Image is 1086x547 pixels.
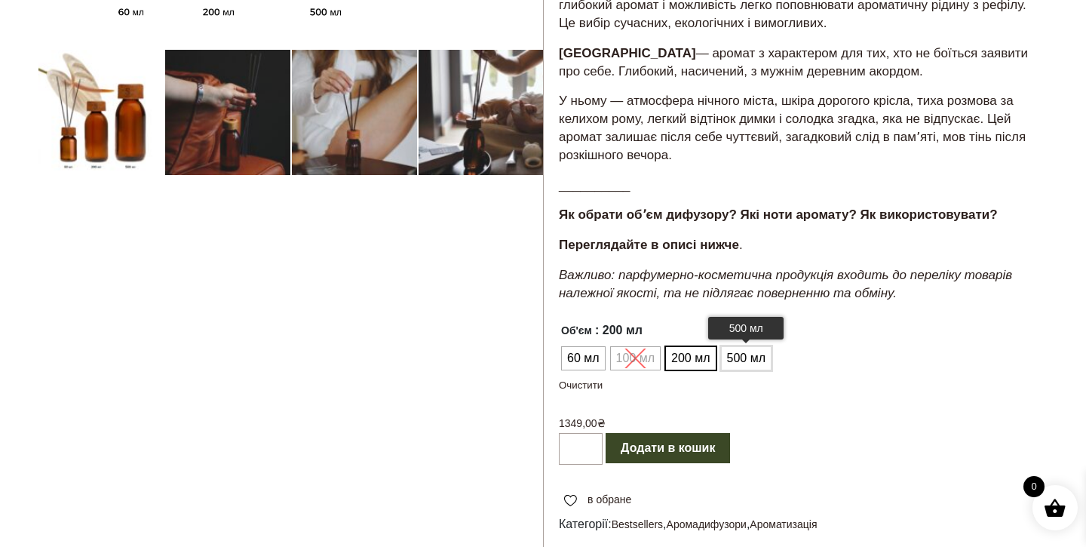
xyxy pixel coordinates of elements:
button: Додати в кошик [606,433,730,463]
input: Кількість товару [559,433,603,465]
strong: Як обрати обʼєм дифузору? Які ноти аромату? Як використовувати? [559,207,998,222]
strong: [GEOGRAPHIC_DATA] [559,46,696,60]
li: 60 мл [562,347,605,370]
span: 60 мл [563,346,603,370]
span: Категорії: , , [559,515,1033,533]
p: У ньому — атмосфера нічного міста, шкіра дорогого крісла, тиха розмова за келихом рому, легкий ві... [559,92,1033,164]
a: Bestsellers [612,518,663,530]
span: 200 мл [667,346,713,370]
span: ₴ [597,417,606,429]
p: __________ [559,177,1033,195]
img: unfavourite.svg [564,495,577,507]
a: Ароматизація [750,518,817,530]
bdi: 1349,00 [559,417,606,429]
strong: Переглядайте в описі нижче [559,238,739,252]
a: Аромадифузори [667,518,747,530]
li: 200 мл [666,347,715,370]
span: 500 мл [723,346,769,370]
label: Об'єм [561,318,592,343]
ul: Об'єм [559,344,771,373]
span: : 200 мл [595,318,643,343]
a: в обране [559,492,637,508]
span: в обране [587,492,631,508]
span: 0 [1023,476,1045,497]
p: — аромат з характером для тих, хто не боїться заявити про себе. Глибокий, насичений, з мужнім дер... [559,45,1033,81]
p: . [559,236,1033,254]
a: Очистити [559,380,603,391]
em: Важливо: парфумерно-косметична продукція входить до переліку товарів належної якості, та не підля... [559,268,1012,300]
li: 500 мл [722,347,771,370]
